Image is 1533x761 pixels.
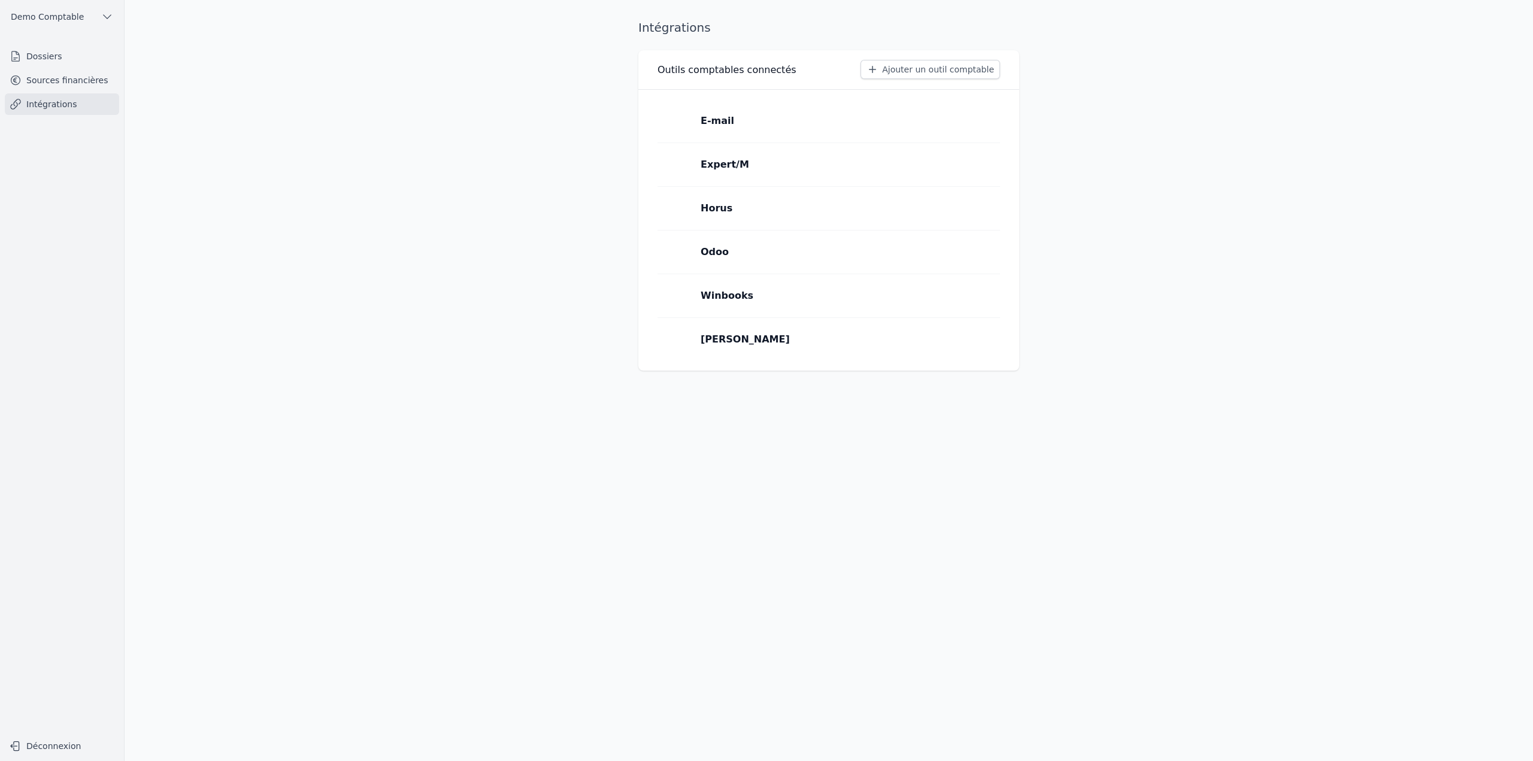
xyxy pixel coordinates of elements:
[701,289,753,303] p: Winbooks
[658,63,796,77] h3: Outils comptables connectés
[5,93,119,115] a: Intégrations
[658,274,1000,317] a: Winbooks
[5,736,119,756] button: Déconnexion
[658,231,1000,274] a: Odoo
[658,318,1000,361] a: [PERSON_NAME]
[701,245,729,259] p: Odoo
[658,99,1000,143] a: E-mail
[11,11,84,23] span: Demo Comptable
[701,114,734,128] p: E-mail
[5,69,119,91] a: Sources financières
[658,187,1000,230] a: Horus
[701,201,732,216] p: Horus
[5,46,119,67] a: Dossiers
[658,143,1000,186] a: Expert/M
[701,157,749,172] p: Expert/M
[861,60,1000,79] button: Ajouter un outil comptable
[701,332,790,347] p: [PERSON_NAME]
[5,7,119,26] button: Demo Comptable
[638,19,711,36] h1: Intégrations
